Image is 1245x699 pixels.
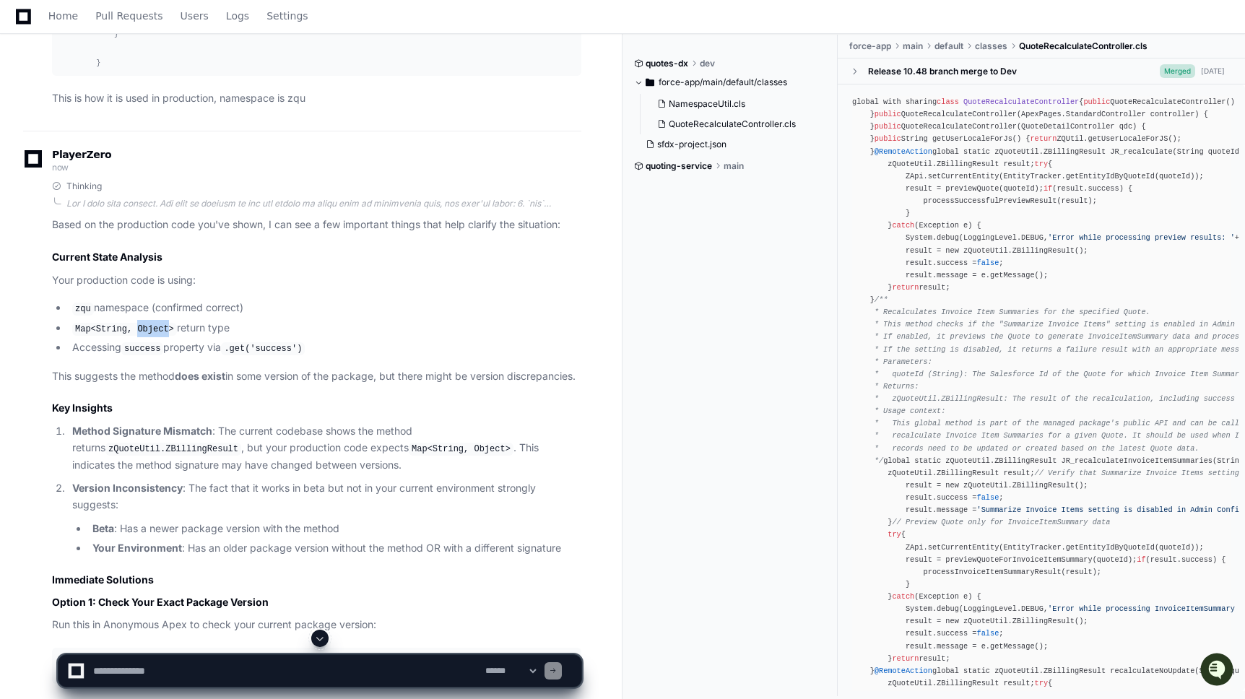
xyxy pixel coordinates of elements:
p: : The fact that it works in beta but not in your current environment strongly suggests: [72,480,581,513]
span: // Preview Quote only for InvoiceItemSummary data [892,518,1110,526]
p: This suggests the method in some version of the package, but there might be version discrepancies. [52,368,581,385]
h2: Key Insights [52,401,581,415]
h2: Immediate Solutions [52,573,581,587]
span: catch [892,221,914,230]
code: zQuoteUtil.ZBillingResult [105,443,241,456]
h2: Current State Analysis [52,250,581,264]
span: if [1137,555,1145,564]
span: Logs [226,12,249,20]
div: We're available if you need us! [49,122,183,134]
svg: Directory [646,74,654,91]
p: : The current codebase shows the method returns , but your production code expects . This indicat... [72,423,581,473]
span: default [934,40,963,52]
iframe: Open customer support [1199,651,1238,690]
p: Based on the production code you've shown, I can see a few important things that help clarify the... [52,217,581,233]
span: quotes-dx [646,58,688,69]
strong: Version Inconsistency [72,482,183,494]
button: sfdx-project.json [640,134,818,155]
span: 'Error while processing preview results: ' [1048,233,1235,242]
span: main [724,160,744,172]
button: force-app/main/default/classes [634,71,827,94]
span: Thinking [66,181,102,192]
div: Start new chat [49,108,237,122]
span: return [1030,134,1057,143]
span: public [875,122,901,131]
code: zqu [72,303,94,316]
img: 1756235613930-3d25f9e4-fa56-45dd-b3ad-e072dfbd1548 [14,108,40,134]
span: Users [181,12,209,20]
span: public [1083,97,1110,106]
code: Map<String, Object> [72,323,177,336]
div: Welcome [14,58,263,81]
span: now [52,162,69,173]
code: .get('success') [221,342,305,355]
span: QuoteRecalculateController.cls [1019,40,1148,52]
div: Lor I dolo sita consect. Adi elit se doeiusm te inc utl etdolo ma aliqu enim ad minimvenia quis, ... [66,198,581,209]
div: [DATE] [1201,66,1225,77]
strong: Beta [92,522,114,534]
span: try [888,530,901,539]
code: Map<String, Object> [409,443,513,456]
span: try [1035,160,1048,168]
span: QuoteRecalculateController.cls [669,118,796,130]
span: sfdx-project.json [657,139,726,150]
span: catch [892,592,914,601]
span: Home [48,12,78,20]
span: NamespaceUtil.cls [669,98,745,110]
strong: does exist [175,370,225,382]
span: Merged [1160,64,1195,78]
span: false [977,259,999,267]
strong: Method Signature Mismatch [72,425,212,437]
span: dev [700,58,715,69]
li: return type [68,320,581,337]
li: Accessing property via [68,339,581,357]
span: if [1044,184,1052,193]
span: main [903,40,923,52]
li: namespace (confirmed correct) [68,300,581,317]
button: NamespaceUtil.cls [651,94,818,114]
p: This is how it is used in production, namespace is zqu [52,90,581,107]
p: Your production code is using: [52,272,581,289]
div: Release 10.48 branch merge to Dev [868,66,1017,77]
a: Powered byPylon [102,151,175,162]
span: @RemoteAction [875,147,932,156]
span: PlayerZero [52,150,111,159]
code: success [121,342,163,355]
li: : Has an older package version without the method OR with a different signature [88,540,581,557]
p: Run this in Anonymous Apex to check your current package version: [52,617,581,633]
strong: Your Environment [92,542,182,554]
span: force-app/main/default/classes [659,77,787,88]
span: quoting-service [646,160,712,172]
span: public [875,134,901,143]
span: classes [975,40,1007,52]
span: Settings [266,12,308,20]
button: QuoteRecalculateController.cls [651,114,818,134]
span: force-app [849,40,891,52]
img: PlayerZero [14,14,43,43]
h3: Option 1: Check Your Exact Package Version [52,595,581,609]
li: : Has a newer package version with the method [88,521,581,537]
span: public [875,110,901,118]
button: Start new chat [246,112,263,129]
span: QuoteRecalculateController [963,97,1079,106]
span: Pull Requests [95,12,162,20]
span: return [892,283,919,292]
span: class [937,97,959,106]
span: Pylon [144,152,175,162]
span: false [977,493,999,502]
